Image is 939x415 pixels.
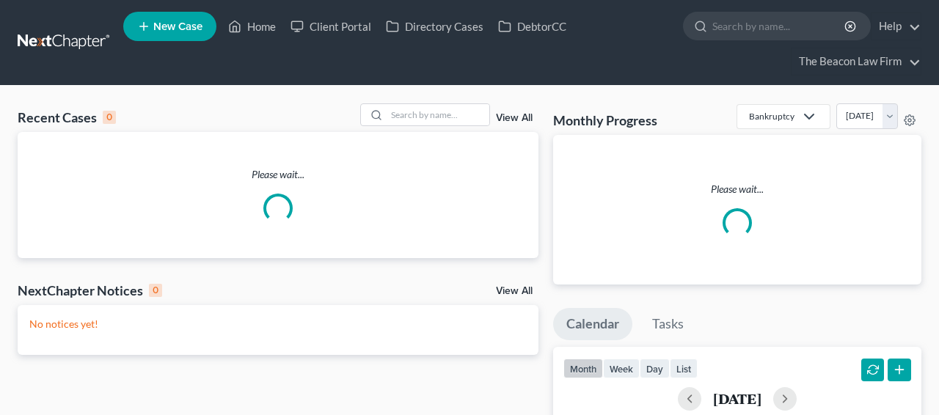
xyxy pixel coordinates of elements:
[283,13,379,40] a: Client Portal
[639,308,697,340] a: Tasks
[712,12,847,40] input: Search by name...
[387,104,489,125] input: Search by name...
[749,110,794,122] div: Bankruptcy
[553,111,657,129] h3: Monthly Progress
[153,21,202,32] span: New Case
[563,359,603,378] button: month
[18,167,538,182] p: Please wait...
[379,13,491,40] a: Directory Cases
[18,282,162,299] div: NextChapter Notices
[565,182,910,197] p: Please wait...
[149,284,162,297] div: 0
[29,317,527,331] p: No notices yet!
[603,359,640,378] button: week
[792,48,921,75] a: The Beacon Law Firm
[496,113,533,123] a: View All
[491,13,574,40] a: DebtorCC
[553,308,632,340] a: Calendar
[872,13,921,40] a: Help
[713,391,761,406] h2: [DATE]
[640,359,670,378] button: day
[18,109,116,126] div: Recent Cases
[221,13,283,40] a: Home
[103,111,116,124] div: 0
[496,286,533,296] a: View All
[670,359,698,378] button: list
